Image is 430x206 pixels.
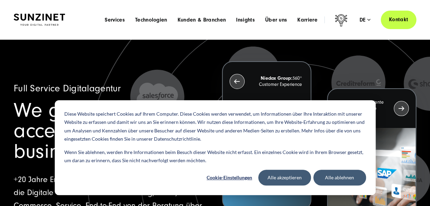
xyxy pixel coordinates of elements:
strong: Niedax Group: [261,76,292,81]
h1: We grow & accelerate your business [14,100,208,162]
p: 360° Customer Experience [248,75,302,88]
a: Services [105,16,125,23]
img: SUNZINET Full Service Digital Agentur [14,14,65,26]
strong: Bosch Digital: [336,100,365,105]
span: Full Service Digitalagentur [14,83,121,94]
div: Cookie banner [55,100,376,195]
a: Über uns [265,16,287,23]
a: Kontakt [381,10,416,29]
a: Kunden & Branchen [178,16,226,23]
p: Wenn Sie ablehnen, werden Ihre Informationen beim Besuch dieser Website nicht erfasst. Ein einzel... [64,148,366,165]
p: Diese Website speichert Cookies auf Ihrem Computer. Diese Cookies werden verwendet, um Informatio... [64,110,366,143]
button: Alle ablehnen [313,170,366,185]
a: Karriere [297,16,317,23]
p: Effiziente Prozesse für höhere Umsätze [336,99,390,118]
a: Insights [236,16,255,23]
button: Alle akzeptieren [258,170,311,185]
button: Cookie-Einstellungen [203,170,256,185]
a: Technologien [135,16,167,23]
div: de [360,16,370,23]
